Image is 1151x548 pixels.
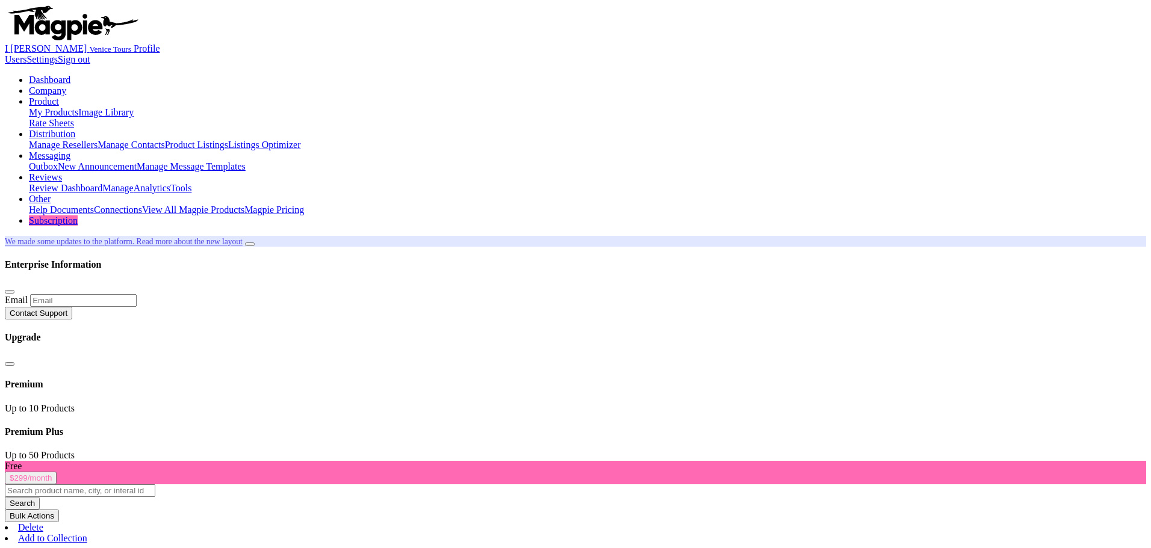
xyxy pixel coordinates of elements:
[5,510,59,522] button: Bulk Actions
[137,161,246,171] a: Manage Message Templates
[58,54,90,64] a: Sign out
[29,183,102,193] a: Review Dashboard
[29,129,75,139] a: Distribution
[29,215,78,226] a: Subscription
[5,5,140,41] img: logo-ab69f6fb50320c5b225c76a69d11143b.png
[29,140,98,150] a: Manage Resellers
[165,140,228,150] a: Product Listings
[29,85,66,96] a: Company
[5,332,1146,343] h4: Upgrade
[98,140,165,150] a: Manage Contacts
[5,54,26,64] a: Users
[29,172,62,182] a: Reviews
[244,205,304,215] a: Magpie Pricing
[29,107,78,117] a: My Products
[29,205,94,215] a: Help Documents
[29,118,74,128] a: Rate Sheets
[5,461,1146,472] div: Free
[29,96,59,106] a: Product
[29,194,51,204] a: Other
[142,205,244,215] a: View All Magpie Products
[228,140,300,150] a: Listings Optimizer
[5,259,1146,270] h4: Enterprise Information
[5,43,134,54] a: I [PERSON_NAME] Venice Tours
[5,307,72,319] button: Contact Support
[18,522,43,532] a: Delete
[245,242,255,246] button: Close announcement
[5,43,8,54] span: I
[170,183,191,193] a: Tools
[89,45,131,54] small: Venice Tours
[58,161,137,171] a: New Announcement
[30,294,137,307] input: Email
[18,533,87,543] a: Add to Collection
[134,183,170,193] a: Analytics
[134,43,160,54] a: Profile
[5,290,14,294] button: Close
[5,295,28,305] label: Email
[5,484,155,497] input: Search product name, city, or interal id
[94,205,142,215] a: Connections
[5,379,1146,390] h4: Premium
[29,75,70,85] a: Dashboard
[5,403,1146,414] div: Up to 10 Products
[5,237,243,246] a: We made some updates to the platform. Read more about the new layout
[5,362,14,366] button: Close
[5,497,40,510] button: Search
[78,107,134,117] a: Image Library
[29,150,70,161] a: Messaging
[26,54,58,64] a: Settings
[29,161,58,171] a: Outbox
[5,450,1146,461] div: Up to 50 Products
[102,183,134,193] a: Manage
[5,472,57,484] button: $299/month
[5,426,1146,437] h4: Premium Plus
[10,43,87,54] span: [PERSON_NAME]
